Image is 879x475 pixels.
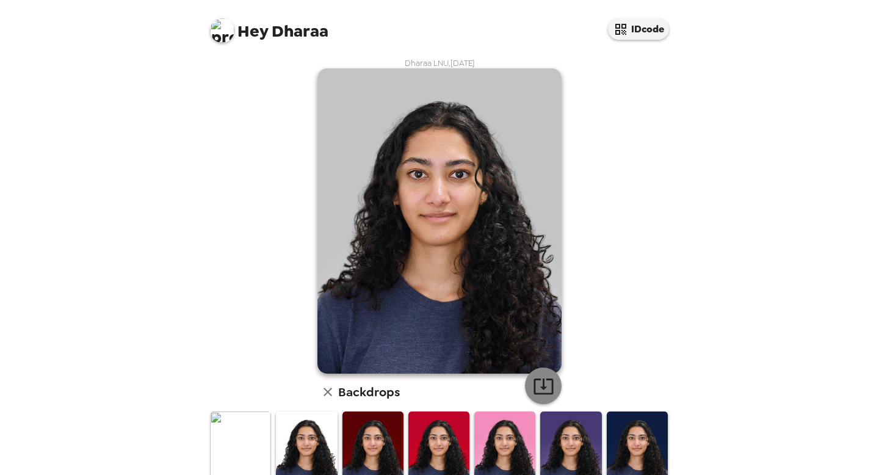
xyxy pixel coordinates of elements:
h6: Backdrops [338,382,400,402]
img: user [317,68,562,374]
img: profile pic [210,18,234,43]
button: IDcode [608,18,669,40]
span: Dharaa LNU , [DATE] [405,58,475,68]
span: Dharaa [210,12,328,40]
span: Hey [237,20,268,42]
